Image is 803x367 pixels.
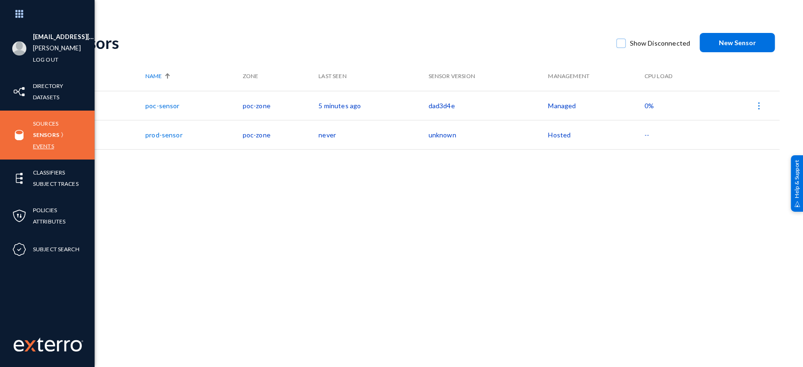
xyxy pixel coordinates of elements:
img: icon-compliance.svg [12,242,26,256]
img: exterro-logo.svg [24,340,36,351]
a: Datasets [33,92,59,103]
a: poc-sensor [145,102,179,110]
th: Status [62,62,145,91]
th: Management [548,62,644,91]
td: Hosted [548,120,644,149]
a: Attributes [33,216,65,227]
td: unknown [428,120,548,149]
img: icon-policies.svg [12,209,26,223]
img: help_support.svg [794,201,800,207]
td: -- [644,120,709,149]
img: icon-sources.svg [12,128,26,142]
td: Managed [548,91,644,120]
div: Name [145,72,238,80]
td: poc-zone [243,120,319,149]
a: [PERSON_NAME] [33,43,81,54]
div: Sensors [62,33,607,52]
a: Policies [33,205,57,215]
td: never [318,120,428,149]
a: Log out [33,54,58,65]
a: Subject Traces [33,178,79,189]
span: Show Disconnected [629,36,690,50]
a: prod-sensor [145,131,183,139]
img: blank-profile-picture.png [12,41,26,56]
a: Directory [33,80,63,91]
a: Subject Search [33,244,80,255]
th: Sensor Version [428,62,548,91]
img: icon-more.svg [754,101,763,111]
img: icon-elements.svg [12,171,26,185]
a: Sources [33,118,58,129]
td: dad3d4e [428,91,548,120]
li: [EMAIL_ADDRESS][PERSON_NAME][DOMAIN_NAME] [33,32,95,43]
span: 0% [644,102,653,110]
a: Events [33,141,54,152]
a: Sensors [33,129,59,140]
th: Last Seen [318,62,428,91]
button: New Sensor [700,33,775,52]
td: poc-zone [243,91,319,120]
a: Classifiers [33,167,65,178]
th: CPU Load [644,62,709,91]
td: 5 minutes ago [318,91,428,120]
span: New Sensor [719,39,756,47]
img: icon-inventory.svg [12,85,26,99]
img: exterro-work-mark.svg [14,337,83,351]
img: app launcher [5,4,33,24]
span: Name [145,72,162,80]
th: Zone [243,62,319,91]
div: Help & Support [791,155,803,212]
